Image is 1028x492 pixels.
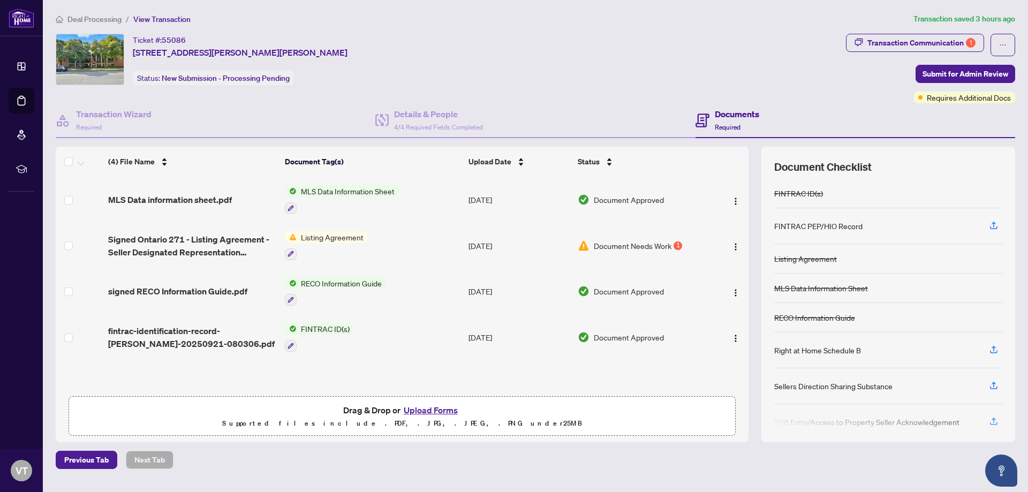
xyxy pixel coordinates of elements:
img: Document Status [578,240,589,252]
img: Status Icon [285,231,297,243]
span: MLS Data information sheet.pdf [108,193,232,206]
span: ellipsis [999,41,1007,49]
button: Logo [727,237,744,254]
div: Right at Home Schedule B [774,344,861,356]
img: Logo [731,243,740,251]
span: FINTRAC ID(s) [297,323,354,335]
img: Logo [731,197,740,206]
img: Status Icon [285,323,297,335]
button: Status IconFINTRAC ID(s) [285,323,354,352]
div: 1 [674,241,682,250]
span: VT [16,463,28,478]
span: Signed Ontario 271 - Listing Agreement - Seller Designated Representation Agreement - Authority t... [108,233,276,259]
td: [DATE] [464,314,573,360]
button: Next Tab [126,451,173,469]
span: Document Needs Work [594,240,671,252]
h4: Documents [715,108,759,120]
span: Required [715,123,740,131]
div: Ticket #: [133,34,186,46]
div: Listing Agreement [774,253,837,264]
span: Upload Date [468,156,511,168]
div: Transaction Communication [867,34,976,51]
img: Status Icon [285,185,297,197]
img: Logo [731,289,740,297]
img: Status Icon [285,277,297,289]
span: home [56,16,63,23]
img: logo [9,8,34,28]
h4: Details & People [394,108,483,120]
p: Supported files include .PDF, .JPG, .JPEG, .PNG under 25 MB [75,417,729,430]
div: FINTRAC ID(s) [774,187,823,199]
div: Sellers Direction Sharing Substance [774,380,893,392]
td: [DATE] [464,269,573,315]
span: View Transaction [133,14,191,24]
span: Listing Agreement [297,231,368,243]
li: / [126,13,129,25]
th: Status [573,147,710,177]
article: Transaction saved 3 hours ago [913,13,1015,25]
th: (4) File Name [104,147,281,177]
span: signed RECO Information Guide.pdf [108,285,247,298]
img: Document Status [578,194,589,206]
span: (4) File Name [108,156,155,168]
img: Document Status [578,331,589,343]
div: RECO Information Guide [774,312,855,323]
span: Required [76,123,102,131]
span: Document Approved [594,285,664,297]
span: MLS Data Information Sheet [297,185,399,197]
span: RECO Information Guide [297,277,386,289]
div: 1 [966,38,976,48]
span: Document Approved [594,331,664,343]
img: IMG-40772070_1.jpg [56,34,124,85]
div: FINTRAC PEP/HIO Record [774,220,863,232]
span: Drag & Drop or [343,403,461,417]
span: Document Approved [594,194,664,206]
span: fintrac-identification-record-[PERSON_NAME]-20250921-080306.pdf [108,324,276,350]
button: Upload Forms [400,403,461,417]
span: Previous Tab [64,451,109,468]
span: 55086 [162,35,186,45]
button: Status IconMLS Data Information Sheet [285,185,399,214]
span: 4/4 Required Fields Completed [394,123,483,131]
button: Logo [727,329,744,346]
td: [DATE] [464,223,573,269]
span: [STREET_ADDRESS][PERSON_NAME][PERSON_NAME] [133,46,347,59]
span: Submit for Admin Review [923,65,1008,82]
button: Status IconListing Agreement [285,231,368,260]
img: Document Status [578,285,589,297]
span: New Submission - Processing Pending [162,73,290,83]
th: Document Tag(s) [281,147,464,177]
span: Status [578,156,600,168]
div: MLS Data Information Sheet [774,282,868,294]
td: [DATE] [464,177,573,223]
button: Logo [727,283,744,300]
h4: Transaction Wizard [76,108,152,120]
span: Requires Additional Docs [927,92,1011,103]
th: Upload Date [464,147,573,177]
span: Document Checklist [774,160,872,175]
button: Transaction Communication1 [846,34,984,52]
button: Status IconRECO Information Guide [285,277,386,306]
img: Logo [731,334,740,343]
div: Status: [133,71,294,85]
span: Deal Processing [67,14,122,24]
span: Drag & Drop orUpload FormsSupported files include .PDF, .JPG, .JPEG, .PNG under25MB [69,397,735,436]
button: Open asap [985,455,1017,487]
button: Submit for Admin Review [916,65,1015,83]
button: Previous Tab [56,451,117,469]
button: Logo [727,191,744,208]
